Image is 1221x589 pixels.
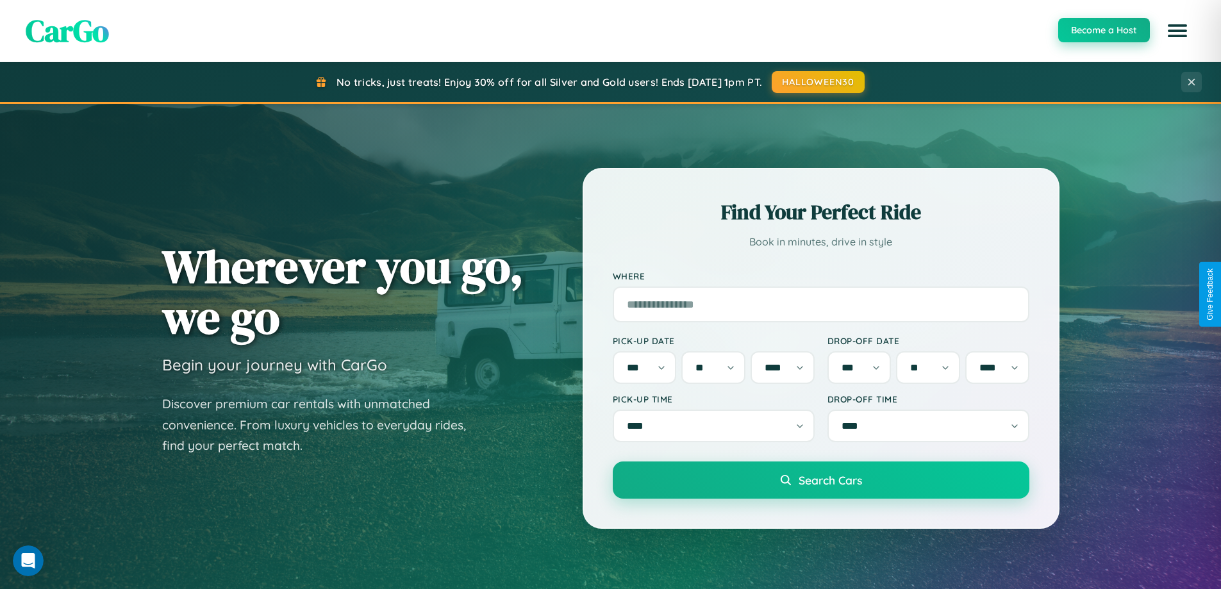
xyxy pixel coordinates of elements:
[613,198,1029,226] h2: Find Your Perfect Ride
[772,71,865,93] button: HALLOWEEN30
[336,76,762,88] span: No tricks, just treats! Enjoy 30% off for all Silver and Gold users! Ends [DATE] 1pm PT.
[162,394,483,456] p: Discover premium car rentals with unmatched convenience. From luxury vehicles to everyday rides, ...
[1206,269,1215,320] div: Give Feedback
[1058,18,1150,42] button: Become a Host
[613,270,1029,281] label: Where
[827,394,1029,404] label: Drop-off Time
[613,233,1029,251] p: Book in minutes, drive in style
[613,394,815,404] label: Pick-up Time
[1159,13,1195,49] button: Open menu
[162,355,387,374] h3: Begin your journey with CarGo
[26,10,109,52] span: CarGo
[613,335,815,346] label: Pick-up Date
[613,461,1029,499] button: Search Cars
[162,241,524,342] h1: Wherever you go, we go
[13,545,44,576] iframe: Intercom live chat
[799,473,862,487] span: Search Cars
[827,335,1029,346] label: Drop-off Date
